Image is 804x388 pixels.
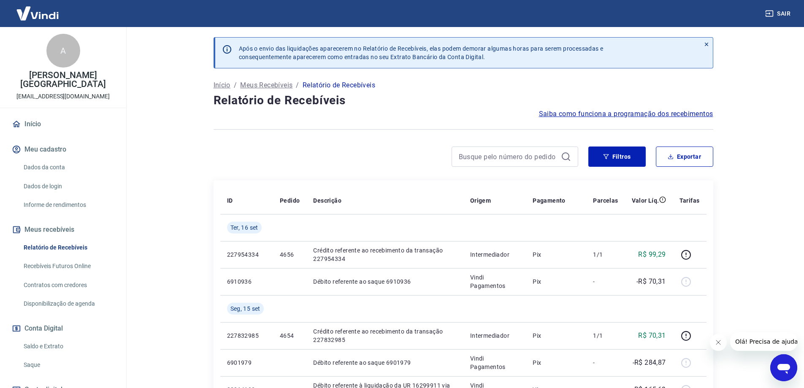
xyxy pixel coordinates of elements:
[633,358,666,368] p: -R$ 284,87
[593,250,618,259] p: 1/1
[539,109,713,119] a: Saiba como funciona a programação dos recebimentos
[470,196,491,205] p: Origem
[214,80,230,90] a: Início
[533,196,566,205] p: Pagamento
[10,319,116,338] button: Conta Digital
[593,358,618,367] p: -
[313,358,457,367] p: Débito referente ao saque 6901979
[227,196,233,205] p: ID
[20,178,116,195] a: Dados de login
[656,147,713,167] button: Exportar
[20,159,116,176] a: Dados da conta
[533,250,579,259] p: Pix
[470,250,519,259] p: Intermediador
[470,273,519,290] p: Vindi Pagamentos
[7,71,119,89] p: [PERSON_NAME] [GEOGRAPHIC_DATA]
[730,332,797,351] iframe: Mensagem da empresa
[470,354,519,371] p: Vindi Pagamentos
[638,250,666,260] p: R$ 99,29
[280,196,300,205] p: Pedido
[593,331,618,340] p: 1/1
[10,115,116,133] a: Início
[632,196,659,205] p: Valor Líq.
[20,295,116,312] a: Disponibilização de agenda
[313,277,457,286] p: Débito referente ao saque 6910936
[679,196,700,205] p: Tarifas
[20,338,116,355] a: Saldo e Extrato
[227,277,266,286] p: 6910936
[16,92,110,101] p: [EMAIL_ADDRESS][DOMAIN_NAME]
[533,331,579,340] p: Pix
[5,6,71,13] span: Olá! Precisa de ajuda?
[230,223,258,232] span: Ter, 16 set
[313,327,457,344] p: Crédito referente ao recebimento da transação 227832985
[214,92,713,109] h4: Relatório de Recebíveis
[593,277,618,286] p: -
[227,358,266,367] p: 6901979
[296,80,299,90] p: /
[313,196,341,205] p: Descrição
[20,277,116,294] a: Contratos com credores
[20,356,116,374] a: Saque
[636,277,666,287] p: -R$ 70,31
[239,44,604,61] p: Após o envio das liquidações aparecerem no Relatório de Recebíveis, elas podem demorar algumas ho...
[227,331,266,340] p: 227832985
[470,331,519,340] p: Intermediador
[20,196,116,214] a: Informe de rendimentos
[533,358,579,367] p: Pix
[710,334,727,351] iframe: Fechar mensagem
[638,331,666,341] p: R$ 70,31
[20,239,116,256] a: Relatório de Recebíveis
[280,250,300,259] p: 4656
[763,6,794,22] button: Sair
[240,80,292,90] a: Meus Recebíveis
[20,258,116,275] a: Recebíveis Futuros Online
[313,246,457,263] p: Crédito referente ao recebimento da transação 227954334
[234,80,237,90] p: /
[227,250,266,259] p: 227954334
[588,147,646,167] button: Filtros
[10,220,116,239] button: Meus recebíveis
[10,0,65,26] img: Vindi
[459,150,558,163] input: Busque pelo número do pedido
[303,80,375,90] p: Relatório de Recebíveis
[280,331,300,340] p: 4654
[593,196,618,205] p: Parcelas
[230,304,260,313] span: Seg, 15 set
[770,354,797,381] iframe: Botão para abrir a janela de mensagens
[10,140,116,159] button: Meu cadastro
[46,34,80,68] div: A
[533,277,579,286] p: Pix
